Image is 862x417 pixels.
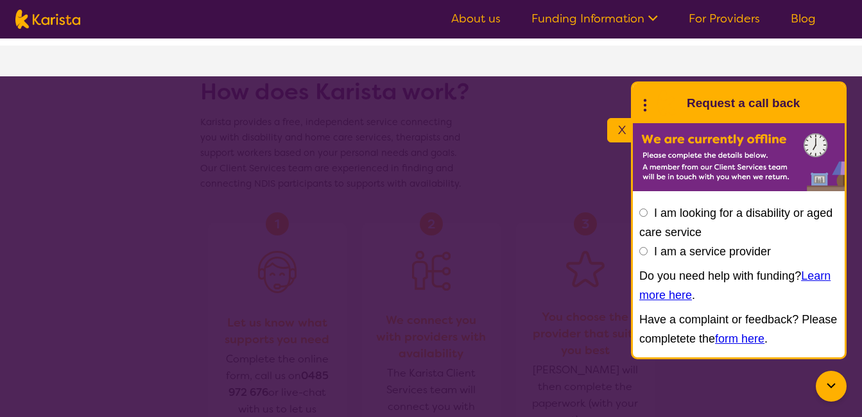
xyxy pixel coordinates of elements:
[654,245,771,258] label: I am a service provider
[607,118,637,142] button: X
[531,11,658,26] a: Funding Information
[689,11,760,26] a: For Providers
[653,90,679,116] img: Karista
[639,207,832,239] label: I am looking for a disability or aged care service
[451,11,501,26] a: About us
[633,123,845,191] img: Karista offline chat form to request call back
[687,94,800,113] h1: Request a call back
[639,266,838,305] p: Do you need help with funding? .
[791,11,816,26] a: Blog
[715,332,764,345] a: form here
[200,118,662,349] iframe: Karista - How to search - Desktop
[15,10,80,29] img: Karista logo
[639,310,838,348] p: Have a complaint or feedback? Please completete the .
